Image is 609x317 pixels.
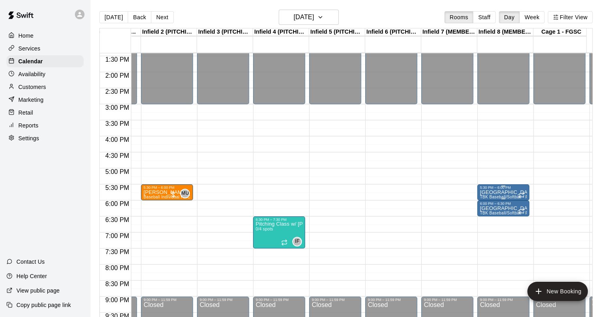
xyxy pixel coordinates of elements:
[103,136,131,143] span: 4:00 PM
[18,70,46,78] p: Availability
[255,298,303,302] div: 9:00 PM – 11:59 PM
[279,10,339,25] button: [DATE]
[103,120,131,127] span: 3:30 PM
[295,238,299,246] span: IF
[499,11,520,23] button: Day
[255,218,303,222] div: 6:30 PM – 7:30 PM
[253,28,309,36] div: Infield 4 (PITCHING, FIELDING, CATCHING) - TBK
[103,168,131,175] span: 5:00 PM
[18,109,33,117] p: Retail
[103,152,131,159] span: 4:30 PM
[103,216,131,223] span: 6:30 PM
[477,200,529,216] div: 6:00 PM – 6:30 PM: Pitching Lane
[18,32,34,40] p: Home
[103,297,131,303] span: 9:00 PM
[103,265,131,271] span: 8:00 PM
[480,195,585,199] span: TBK Baseball/Softball - Pitching Lane Rental w/ Mound
[151,11,173,23] button: Next
[18,44,40,52] p: Services
[16,301,71,309] p: Copy public page link
[141,28,197,36] div: Infield 2 (PITCHING) - TBK
[103,104,131,111] span: 3:00 PM
[103,200,131,207] span: 6:00 PM
[103,88,131,95] span: 2:30 PM
[533,28,589,36] div: Cage 1 - FGSC
[480,186,527,190] div: 5:30 PM – 6:00 PM
[18,134,39,142] p: Settings
[143,186,191,190] div: 5:30 PM – 6:00 PM
[480,298,527,302] div: 9:00 PM – 11:59 PM
[141,184,193,200] div: 5:30 PM – 6:00 PM: Baseball Individual PITCHING - 30 minutes
[6,107,84,119] a: Retail
[103,232,131,239] span: 7:00 PM
[473,11,496,23] button: Staff
[199,298,247,302] div: 9:00 PM – 11:59 PM
[197,28,253,36] div: Infield 3 (PITCHING) - TBK
[368,298,415,302] div: 9:00 PM – 11:59 PM
[99,11,128,23] button: [DATE]
[6,94,84,106] a: Marketing
[6,81,84,93] a: Customers
[18,83,46,91] p: Customers
[477,184,529,200] div: 5:30 PM – 6:00 PM: Pitching Lane
[180,189,190,198] div: Matthew Ulrich
[365,28,421,36] div: Infield 6 (PITCHING, FIELDING, CATCHING) - TBK
[312,298,359,302] div: 9:00 PM – 11:59 PM
[143,298,191,302] div: 9:00 PM – 11:59 PM
[6,55,84,67] a: Calendar
[548,11,593,23] button: Filter View
[424,298,471,302] div: 9:00 PM – 11:59 PM
[6,30,84,42] a: Home
[295,237,302,246] span: Ian Fink
[183,189,190,198] span: Matthew Ulrich
[309,28,365,36] div: Infield 5 (PITCHING, FIELDING, CATCHING) - TBK
[6,42,84,55] a: Services
[103,72,131,79] span: 2:00 PM
[6,68,84,80] a: Availability
[128,11,151,23] button: Back
[518,208,525,214] span: Recurring event
[444,11,473,23] button: Rooms
[103,184,131,191] span: 5:30 PM
[18,57,43,65] p: Calendar
[527,282,588,301] button: add
[477,28,533,36] div: Infield 8 (MEMBER, PITCHING, FIELDING, CATCHING) - TBK
[18,121,38,129] p: Reports
[292,237,302,246] div: Ian Fink
[181,190,189,198] span: MU
[18,96,44,104] p: Marketing
[6,132,84,144] a: Settings
[281,239,287,246] span: Recurring event
[16,258,45,266] p: Contact Us
[421,28,477,36] div: Infield 7 (MEMBER, PITCHING, FIELDING, CATCHING) - TBK
[253,216,305,248] div: 6:30 PM – 7:30 PM: Pitching Class w/ Ian F.
[519,11,545,23] button: Week
[103,56,131,63] span: 1:30 PM
[103,281,131,287] span: 8:30 PM
[293,12,314,23] h6: [DATE]
[6,119,84,131] a: Reports
[518,192,525,198] span: Recurring event
[16,287,60,295] p: View public page
[255,227,273,231] span: 0/4 spots filled
[143,195,225,199] span: Baseball Individual PITCHING - 30 minutes
[16,272,47,280] p: Help Center
[103,248,131,255] span: 7:30 PM
[480,202,527,206] div: 6:00 PM – 6:30 PM
[480,211,585,215] span: TBK Baseball/Softball - Pitching Lane Rental w/ Mound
